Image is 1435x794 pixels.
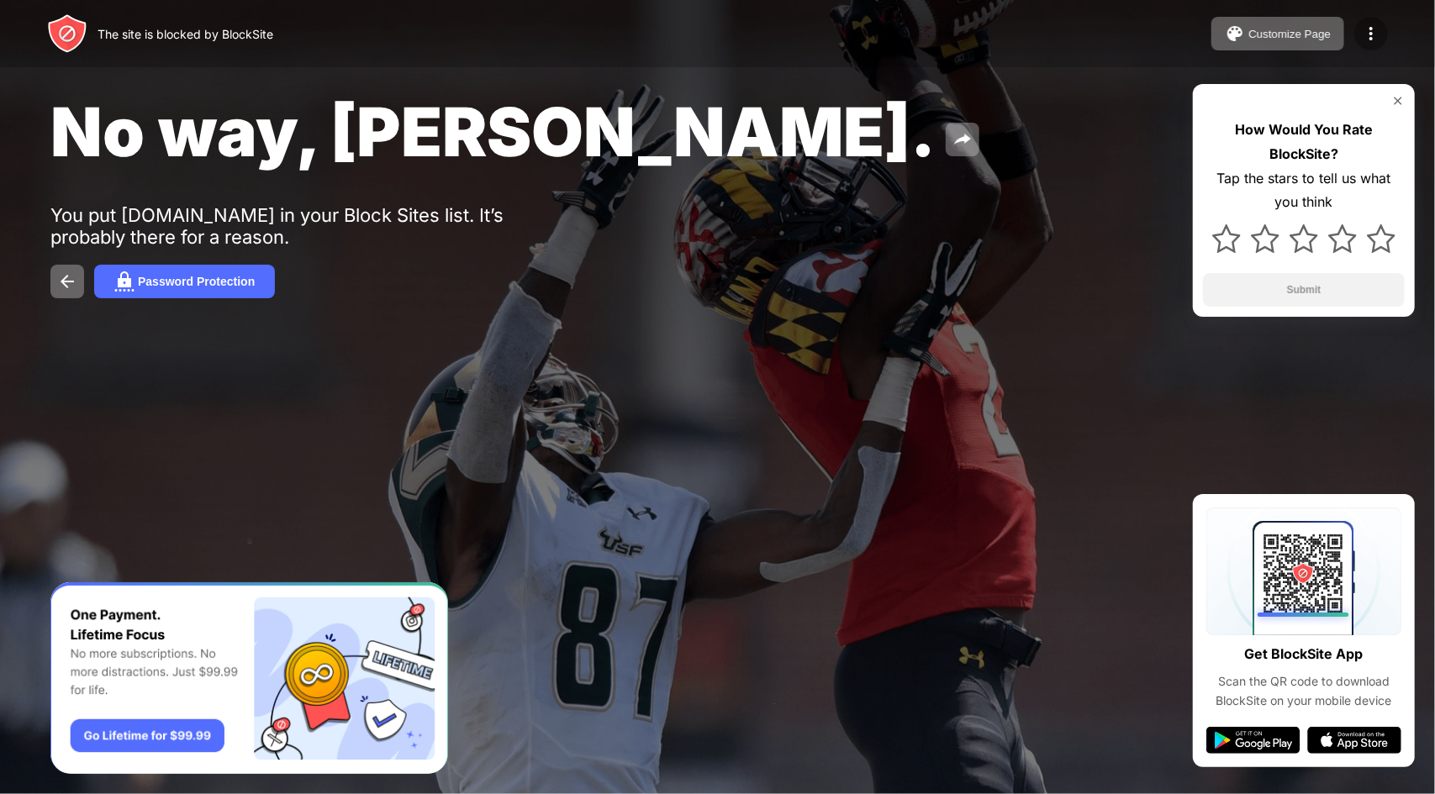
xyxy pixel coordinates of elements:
img: app-store.svg [1307,727,1401,754]
span: No way, [PERSON_NAME]. [50,91,936,172]
img: star.svg [1290,224,1318,253]
button: Submit [1203,273,1405,307]
img: star.svg [1328,224,1357,253]
div: Password Protection [138,275,255,288]
img: star.svg [1212,224,1241,253]
img: google-play.svg [1206,727,1300,754]
iframe: Banner [50,582,448,774]
img: rate-us-close.svg [1391,94,1405,108]
div: Customize Page [1248,28,1331,40]
img: back.svg [57,271,77,292]
div: The site is blocked by BlockSite [98,27,273,41]
button: Customize Page [1211,17,1344,50]
img: menu-icon.svg [1361,24,1381,44]
div: How Would You Rate BlockSite? [1203,118,1405,166]
div: Tap the stars to tell us what you think [1203,166,1405,215]
img: star.svg [1251,224,1279,253]
img: qrcode.svg [1206,507,1401,635]
div: You put [DOMAIN_NAME] in your Block Sites list. It’s probably there for a reason. [50,204,570,248]
div: Get BlockSite App [1245,642,1364,666]
img: share.svg [952,129,973,150]
img: pallet.svg [1225,24,1245,44]
button: Password Protection [94,265,275,298]
div: Scan the QR code to download BlockSite on your mobile device [1206,672,1401,710]
img: password.svg [114,271,135,292]
img: star.svg [1367,224,1395,253]
img: header-logo.svg [47,13,87,54]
